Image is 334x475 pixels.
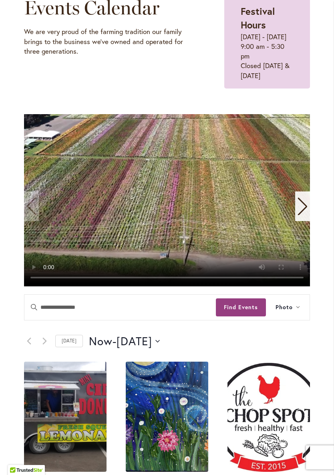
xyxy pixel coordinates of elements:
[24,114,310,286] swiper-slide: 1 / 11
[40,336,49,346] a: Next Events
[6,447,28,469] iframe: Launch Accessibility Center
[266,295,310,320] button: Photo
[24,295,216,320] input: Enter Keyword. Search for events by Keyword.
[216,298,266,316] button: Find Events
[241,32,294,81] p: [DATE] - [DATE] 9:00 am - 5:30 pm Closed [DATE] & [DATE]
[113,333,117,349] span: -
[276,303,293,312] span: Photo
[126,362,208,472] img: 5e4b5f8c499087e3e3167495e3cbcca9
[24,336,34,346] a: Previous Events
[89,334,113,348] span: Now
[117,334,152,348] span: [DATE]
[24,362,107,472] img: Food Truck: Sugar Lips Apple Cider Donuts
[227,362,310,472] img: THE CHOP SPOT PDX – Food Truck
[241,5,275,31] strong: Festival Hours
[55,335,83,347] a: Click to select today's date
[89,333,160,349] button: Click to toggle datepicker
[24,27,184,56] p: We are very proud of the farming tradition our family brings to the business we've owned and oper...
